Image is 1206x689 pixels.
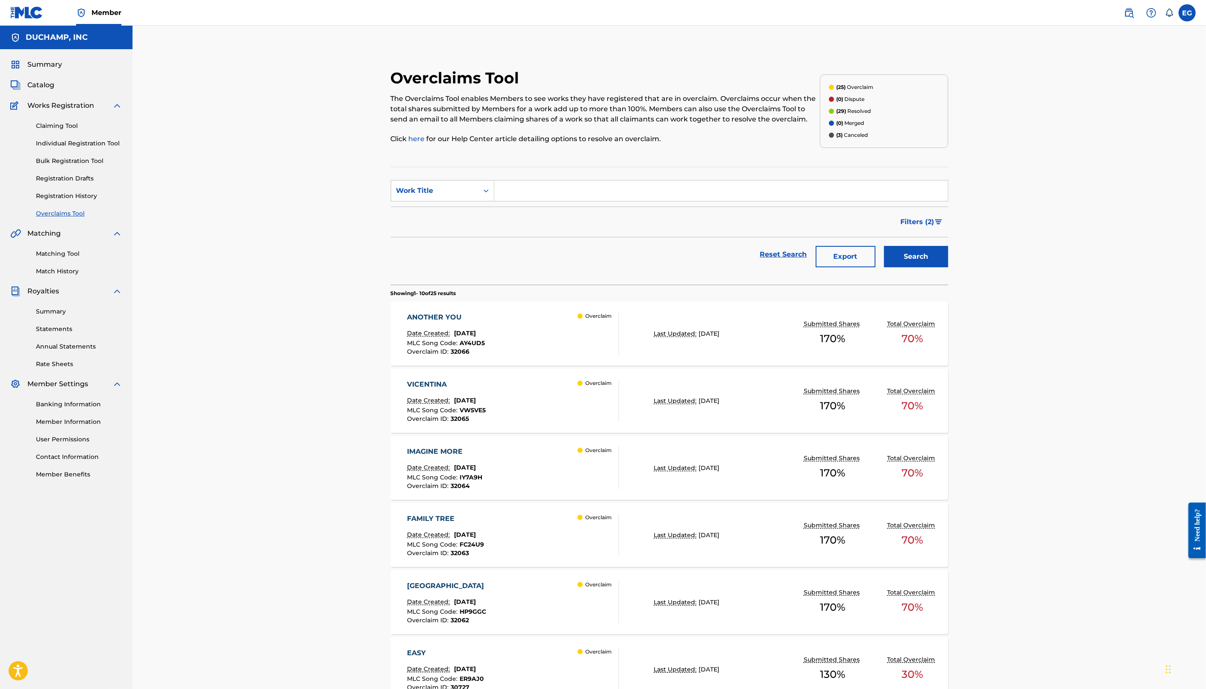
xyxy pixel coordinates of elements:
[901,217,935,227] span: Filters ( 2 )
[654,598,699,607] p: Last Updated:
[407,616,451,624] span: Overclaim ID :
[36,249,122,258] a: Matching Tool
[820,465,845,481] span: 170 %
[699,464,719,472] span: [DATE]
[407,608,460,615] span: MLC Song Code :
[36,325,122,334] a: Statements
[1165,9,1174,17] div: Notifications
[887,655,937,664] p: Total Overclaim
[902,600,923,615] span: 70 %
[36,267,122,276] a: Match History
[391,503,948,567] a: FAMILY TREEDate Created:[DATE]MLC Song Code:FC24U9Overclaim ID:32063 OverclaimLast Updated:[DATE]...
[451,549,469,557] span: 32063
[460,541,484,548] span: FC24U9
[837,96,843,102] span: (0)
[407,549,451,557] span: Overclaim ID :
[820,398,845,414] span: 170 %
[391,302,948,366] a: ANOTHER YOUDate Created:[DATE]MLC Song Code:AY4UD5Overclaim ID:32066 OverclaimLast Updated:[DATE]...
[112,228,122,239] img: expand
[654,396,699,405] p: Last Updated:
[1120,4,1138,21] a: Public Search
[699,665,719,673] span: [DATE]
[820,667,845,682] span: 130 %
[36,192,122,201] a: Registration History
[27,228,61,239] span: Matching
[451,616,469,624] span: 32062
[112,286,122,296] img: expand
[10,101,21,111] img: Works Registration
[112,379,122,389] img: expand
[407,447,483,457] div: IMAGINE MORE
[76,8,86,18] img: Top Rightsholder
[935,219,942,225] img: filter
[10,379,21,389] img: Member Settings
[585,648,612,656] p: Overclaim
[391,369,948,433] a: VICENTINADate Created:[DATE]MLC Song Code:VW5VE5Overclaim ID:32065 OverclaimLast Updated:[DATE]Su...
[837,119,864,127] p: Merged
[36,157,122,166] a: Bulk Registration Tool
[1163,648,1206,689] iframe: Chat Widget
[36,400,122,409] a: Banking Information
[820,600,845,615] span: 170 %
[837,132,843,138] span: (3)
[585,379,612,387] p: Overclaim
[837,95,865,103] p: Dispute
[112,101,122,111] img: expand
[804,387,862,396] p: Submitted Shares
[454,598,476,606] span: [DATE]
[585,514,612,521] p: Overclaim
[391,68,524,88] h2: Overclaims Tool
[27,59,62,70] span: Summary
[887,588,937,597] p: Total Overclaim
[820,331,845,346] span: 170 %
[407,530,452,539] p: Date Created:
[451,482,470,490] span: 32064
[654,329,699,338] p: Last Updated:
[837,120,843,126] span: (0)
[896,211,948,233] button: Filters (2)
[27,101,94,111] span: Works Registration
[407,379,486,390] div: VICENTINA
[36,342,122,351] a: Annual Statements
[407,473,460,481] span: MLC Song Code :
[407,541,460,548] span: MLC Song Code :
[391,436,948,500] a: IMAGINE MOREDate Created:[DATE]MLC Song Code:IY7A9HOverclaim ID:32064 OverclaimLast Updated:[DATE...
[585,312,612,320] p: Overclaim
[454,329,476,337] span: [DATE]
[10,80,54,90] a: CatalogCatalog
[407,348,451,355] span: Overclaim ID :
[837,131,868,139] p: Canceled
[654,531,699,540] p: Last Updated:
[460,339,485,347] span: AY4UD5
[407,463,452,472] p: Date Created:
[10,228,21,239] img: Matching
[1182,496,1206,565] iframe: Resource Center
[1124,8,1134,18] img: search
[902,331,923,346] span: 70 %
[654,665,699,674] p: Last Updated:
[699,598,719,606] span: [DATE]
[820,532,845,548] span: 170 %
[27,286,59,296] span: Royalties
[391,180,948,272] form: Search Form
[391,570,948,634] a: [GEOGRAPHIC_DATA]Date Created:[DATE]MLC Song Code:HP9GGCOverclaim ID:32062 OverclaimLast Updated:...
[26,33,88,42] h5: DUCHAMP, INC
[36,209,122,218] a: Overclaims Tool
[407,514,484,524] div: FAMILY TREE
[804,588,862,597] p: Submitted Shares
[454,665,476,673] span: [DATE]
[1166,656,1171,682] div: Drag
[407,415,451,423] span: Overclaim ID :
[460,473,483,481] span: IY7A9H
[804,521,862,530] p: Submitted Shares
[407,396,452,405] p: Date Created:
[396,186,473,196] div: Work Title
[407,665,452,674] p: Date Created:
[27,379,88,389] span: Member Settings
[1179,4,1196,21] div: User Menu
[837,108,846,114] span: (29)
[699,330,719,337] span: [DATE]
[36,307,122,316] a: Summary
